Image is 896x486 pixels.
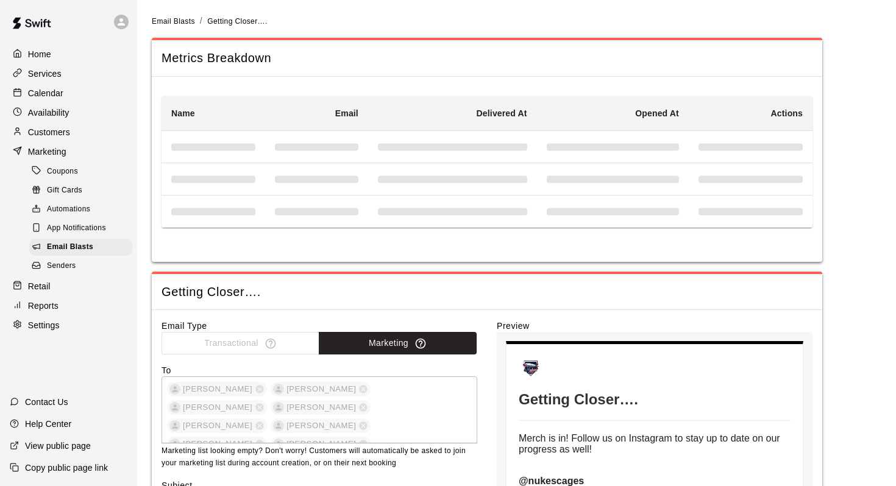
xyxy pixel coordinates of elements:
a: Retail [10,277,127,295]
p: Services [28,68,62,80]
span: Gift Cards [47,185,82,197]
li: / [200,15,202,27]
span: Automations [47,203,90,216]
a: Home [10,45,127,63]
div: Gift Cards [29,182,132,199]
p: Customers [28,126,70,138]
b: Actions [771,108,803,118]
p: Availability [28,107,69,119]
img: Nukes Batting Cages [519,356,543,381]
label: Preview [497,320,812,332]
p: Home [28,48,51,60]
p: Reports [28,300,59,312]
p: Marketing list looking empty? Don't worry! Customers will automatically be asked to join your mar... [162,445,477,470]
span: Merch is in! Follow us on Instagram to stay up to date on our progress as well! [519,433,783,454]
p: Settings [28,319,60,331]
div: Senders [29,258,132,275]
a: Coupons [29,162,137,181]
span: Senders [47,260,76,272]
p: Copy public page link [25,462,108,474]
span: Metrics Breakdown [162,50,812,66]
a: Customers [10,123,127,141]
span: Getting Closer…. [207,17,267,26]
span: Email Blasts [152,17,195,26]
a: App Notifications [29,219,137,238]
a: Services [10,65,127,83]
b: Email [335,108,358,118]
p: Retail [28,280,51,292]
a: Marketing [10,143,127,161]
nav: breadcrumb [152,15,881,28]
b: Opened At [635,108,679,118]
label: Email Type [162,320,477,332]
div: Email Blasts [29,239,132,256]
a: Calendar [10,84,127,102]
div: Automations [29,201,132,218]
a: Automations [29,200,137,219]
span: Getting Closer…. [162,284,812,300]
h1: Getting Closer…. [519,391,791,408]
span: Email Blasts [47,241,93,253]
p: Contact Us [25,396,68,408]
div: App Notifications [29,220,132,237]
p: Help Center [25,418,71,430]
p: Marketing [28,146,66,158]
span: App Notifications [47,222,106,234]
label: To [162,364,171,376]
b: Name [171,108,195,118]
a: Gift Cards [29,181,137,200]
a: Reports [10,297,127,315]
p: View public page [25,440,91,452]
strong: @nukescages [519,476,584,486]
a: Email Blasts [29,238,137,257]
a: Senders [29,257,137,276]
a: Settings [10,316,127,334]
div: Coupons [29,163,132,180]
span: Coupons [47,166,78,178]
b: Delivered At [477,108,527,118]
table: simple table [162,96,812,228]
a: Email Blasts [152,16,195,26]
p: Calendar [28,87,63,99]
a: Availability [10,104,127,122]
